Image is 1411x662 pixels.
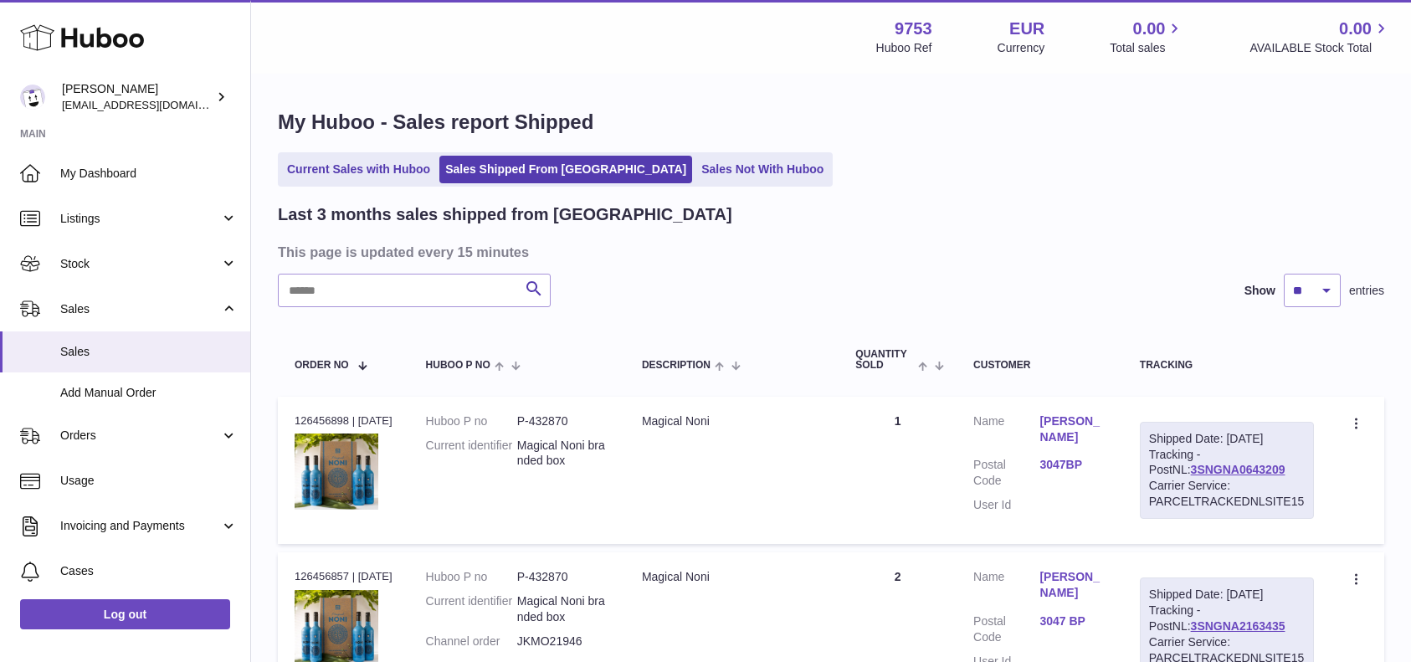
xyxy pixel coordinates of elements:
span: Add Manual Order [60,385,238,401]
dd: P-432870 [517,413,608,429]
div: 126456898 | [DATE] [295,413,393,429]
div: [PERSON_NAME] [62,81,213,113]
div: Magical Noni [642,413,822,429]
dt: Channel order [426,634,517,649]
span: Quantity Sold [855,349,913,371]
span: Sales [60,344,238,360]
label: Show [1244,283,1275,299]
div: Tracking - PostNL: [1140,422,1314,519]
strong: EUR [1009,18,1044,40]
span: Orders [60,428,220,444]
span: Invoicing and Payments [60,518,220,534]
dd: P-432870 [517,569,608,585]
span: [EMAIL_ADDRESS][DOMAIN_NAME] [62,98,246,111]
div: Shipped Date: [DATE] [1149,431,1305,447]
div: Huboo Ref [876,40,932,56]
dd: Magical Noni branded box [517,593,608,625]
dt: Current identifier [426,593,517,625]
span: Huboo P no [426,360,490,371]
span: Cases [60,563,238,579]
a: 3SNGNA0643209 [1191,463,1285,476]
dd: JKMO21946 [517,634,608,649]
a: 0.00 AVAILABLE Stock Total [1249,18,1391,56]
span: My Dashboard [60,166,238,182]
h3: This page is updated every 15 minutes [278,243,1380,261]
dt: Postal Code [973,613,1039,645]
div: Currency [998,40,1045,56]
span: Description [642,360,711,371]
a: [PERSON_NAME] [1039,413,1106,445]
div: Customer [973,360,1106,371]
strong: 9753 [895,18,932,40]
span: Sales [60,301,220,317]
dt: Postal Code [973,457,1039,489]
img: info@welovenoni.com [20,85,45,110]
span: 0.00 [1133,18,1166,40]
span: Listings [60,211,220,227]
a: [PERSON_NAME] [1039,569,1106,601]
div: Shipped Date: [DATE] [1149,587,1305,603]
span: Order No [295,360,349,371]
dt: Name [973,413,1039,449]
span: Stock [60,256,220,272]
a: Current Sales with Huboo [281,156,436,183]
h1: My Huboo - Sales report Shipped [278,109,1384,136]
span: Total sales [1110,40,1184,56]
span: AVAILABLE Stock Total [1249,40,1391,56]
a: 0.00 Total sales [1110,18,1184,56]
dt: User Id [973,497,1039,513]
h2: Last 3 months sales shipped from [GEOGRAPHIC_DATA] [278,203,732,226]
a: 3SNGNA2163435 [1191,619,1285,633]
span: entries [1349,283,1384,299]
dt: Huboo P no [426,413,517,429]
div: Tracking [1140,360,1314,371]
dt: Huboo P no [426,569,517,585]
a: 3047 BP [1039,613,1106,629]
dt: Name [973,569,1039,605]
span: 0.00 [1339,18,1372,40]
div: Carrier Service: PARCELTRACKEDNLSITE15 [1149,478,1305,510]
dd: Magical Noni branded box [517,438,608,470]
a: Log out [20,599,230,629]
dt: Current identifier [426,438,517,470]
a: Sales Shipped From [GEOGRAPHIC_DATA] [439,156,692,183]
td: 1 [839,397,957,544]
span: Usage [60,473,238,489]
a: 3047BP [1039,457,1106,473]
img: 1651244466.jpg [295,434,378,510]
a: Sales Not With Huboo [695,156,829,183]
div: 126456857 | [DATE] [295,569,393,584]
div: Magical Noni [642,569,822,585]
